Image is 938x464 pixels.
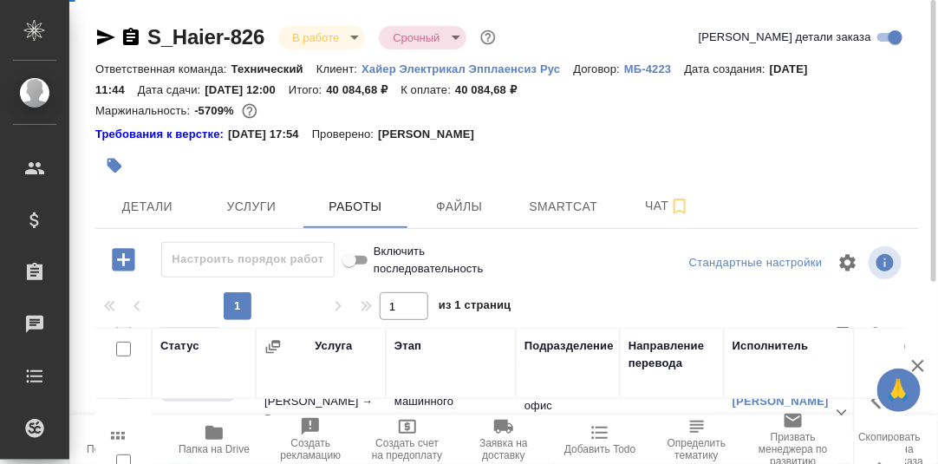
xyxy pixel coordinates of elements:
[624,61,684,75] a: МБ-4223
[401,83,455,96] p: К оплате:
[69,415,166,464] button: Пересчитать
[147,25,264,49] a: S_Haier-826
[100,242,147,278] button: Добавить работу
[378,126,487,143] p: [PERSON_NAME]
[829,402,855,428] button: Удалить
[210,196,293,218] span: Услуги
[685,62,770,75] p: Дата создания:
[359,415,455,464] button: Создать счет на предоплату
[95,126,228,143] div: Нажми, чтобы открыть папку с инструкцией
[394,376,507,428] p: Постредактура машинного перевода
[263,415,359,464] button: Создать рекламацию
[699,29,871,46] span: [PERSON_NAME] детали заказа
[620,371,724,432] td: Англ → Рус
[264,338,282,356] button: Сгруппировать
[629,337,715,372] div: Направление перевода
[388,30,445,45] button: Срочный
[477,26,499,49] button: Доп статусы указывают на важность/срочность заказа
[877,369,921,412] button: 🙏
[745,415,841,464] button: Призвать менеджера по развитию
[564,443,635,455] span: Добавить Todo
[524,337,614,355] div: Подразделение
[95,104,194,117] p: Маржинальность:
[884,372,914,408] span: 🙏
[379,26,466,49] div: В работе
[842,415,938,464] button: Скопировать ссылку на оценку заказа
[733,395,829,408] a: [PERSON_NAME]
[573,62,624,75] p: Договор:
[466,437,541,461] span: Заявка на доставку
[256,367,386,436] td: Перевод [PERSON_NAME] → Рус
[121,27,141,48] button: Скопировать ссылку
[455,83,530,96] p: 40 084,68 ₽
[238,100,261,122] button: 1940574.78 RUB;
[289,83,326,96] p: Итого:
[166,415,262,464] button: Папка на Drive
[362,62,573,75] p: Хайер Электрикал Эпплаенсиз Рус
[287,30,344,45] button: В работе
[522,196,605,218] span: Smartcat
[273,437,348,461] span: Создать рекламацию
[685,250,827,277] div: split button
[326,83,401,96] p: 40 084,68 ₽
[648,415,745,464] button: Определить тематику
[394,337,421,355] div: Этап
[315,337,352,355] div: Услуга
[312,126,379,143] p: Проверено:
[228,126,312,143] p: [DATE] 17:54
[106,196,189,218] span: Детали
[827,242,869,284] span: Настроить таблицу
[314,196,397,218] span: Работы
[95,126,228,143] a: Требования к верстке:
[138,83,205,96] p: Дата сдачи:
[418,196,501,218] span: Файлы
[369,437,445,461] span: Создать счет на предоплату
[455,415,551,464] button: Заявка на доставку
[205,83,289,96] p: [DATE] 12:00
[552,415,648,464] button: Добавить Todo
[626,195,709,217] span: Чат
[95,147,134,185] button: Добавить тэг
[231,62,316,75] p: Технический
[179,443,250,455] span: Папка на Drive
[87,443,148,455] span: Пересчитать
[516,371,620,432] td: Проектный офис
[624,62,684,75] p: МБ-4223
[869,246,905,279] span: Посмотреть информацию
[861,380,902,422] button: Здесь прячутся важные кнопки
[362,61,573,75] a: Хайер Электрикал Эпплаенсиз Рус
[194,104,238,117] p: -5709%
[278,26,365,49] div: В работе
[659,437,734,461] span: Определить тематику
[95,62,231,75] p: Ответственная команда:
[439,295,511,320] span: из 1 страниц
[316,62,362,75] p: Клиент:
[160,337,199,355] div: Статус
[95,27,116,48] button: Скопировать ссылку для ЯМессенджера
[733,337,809,355] div: Исполнитель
